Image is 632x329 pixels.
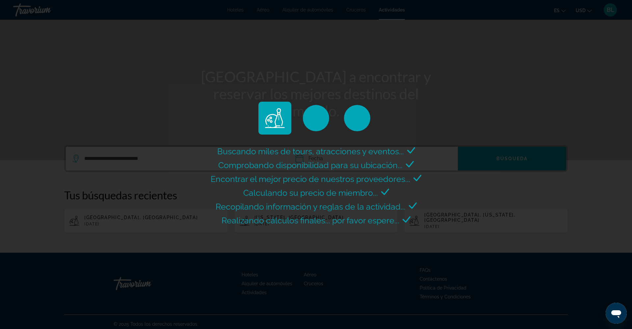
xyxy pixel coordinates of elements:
[218,160,403,170] span: Comprobando disponibilidad para su ubicación...
[211,174,410,184] span: Encontrar el mejor precio de nuestros proveedores...
[243,188,378,198] span: Calculando su precio de miembro...
[216,202,406,212] span: Recopilando información y reglas de la actividad...
[222,215,399,225] span: Realizando cálculos finales... por favor espere...
[606,303,627,324] iframe: Botón para iniciar la ventana de mensajería
[217,146,404,156] span: Buscando miles de tours, atracciones y eventos...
